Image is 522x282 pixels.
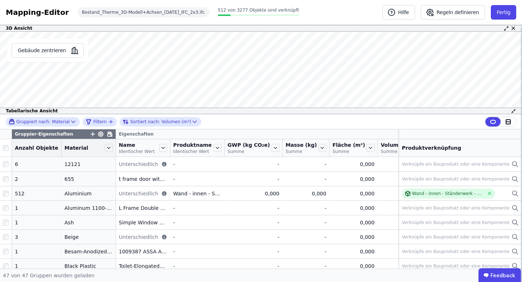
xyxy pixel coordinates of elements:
button: Hilfe [382,5,415,20]
div: 3 [15,233,58,241]
span: Summe [286,149,317,154]
div: - [228,248,279,255]
div: 1009387 ASSA ABLOY ADS Slim 2 Panel wall mounted bipart (2):1009387 ASSA ABLOY ADS Slim 2 Panel w... [119,248,167,255]
div: - [228,219,279,226]
div: Verknüpfe ein Bauprodukt oder eine Komponente [402,176,510,182]
div: - [173,262,221,270]
div: 0,000 [381,161,429,168]
div: 0,000 [332,161,374,168]
div: Verknüpfe ein Bauprodukt oder eine Komponente [402,249,510,254]
div: - [228,204,279,212]
div: - [286,248,327,255]
button: Fertig [491,5,516,20]
span: Masse (kg) [286,141,317,149]
div: - [286,233,327,241]
div: Produktverknüpfung [402,144,519,152]
div: Bestand_Therme_3D-Modell+Achsen_[DATE]_IFC_2x3.ifc [78,7,209,17]
div: 2 [15,175,58,183]
div: 1 [15,262,58,270]
div: - [173,233,221,241]
div: - [173,204,221,212]
span: Eigenschaften [119,131,154,137]
div: - [286,161,327,168]
span: Gruppiert nach: [16,119,50,125]
span: Unterschiedlich [119,233,158,241]
div: - [228,233,279,241]
div: - [173,161,221,168]
div: 1 [15,248,58,255]
div: 12121 [65,161,113,168]
div: - [173,248,221,255]
div: 0,000 [332,233,374,241]
div: Verknüpfe ein Bauprodukt oder eine Komponente [402,205,510,211]
div: 0,000 [381,233,429,241]
div: Verknüpfe ein Bauprodukt oder eine Komponente [402,161,510,167]
span: 3D Ansicht [6,25,32,31]
div: Besam-Anodized Aluminium [65,248,113,255]
span: Filtern [93,119,107,125]
span: Volumen (m³) [381,141,419,149]
div: - [286,219,327,226]
div: - [286,262,327,270]
div: 0,000 [332,219,374,226]
div: Simple Window x 3v x1h:Simple Window x 3v x1h [119,219,167,226]
div: - [228,175,279,183]
span: Identischer Wert [173,149,212,154]
div: Volumen (m³) [123,117,191,126]
div: Verknüpfe ein Bauprodukt oder eine Komponente [402,263,510,269]
div: Beige [65,233,113,241]
div: 6 [15,161,58,168]
span: Summe [381,149,419,154]
div: Aluminium [65,190,113,197]
div: Black Plastic [65,262,113,270]
div: - [228,262,279,270]
span: Summe [228,149,270,154]
div: Mapping-Editor [6,7,69,17]
div: 0,000 [332,204,374,212]
div: 0,000 [286,190,327,197]
div: Wand - innen - Ständerwerk - Aluminium [412,191,484,196]
span: 512 von 3277 Objekte sind verknüpft [218,8,299,13]
div: Verknüpfe ein Bauprodukt oder eine Komponente [402,234,510,240]
div: 0,000 [381,262,429,270]
span: Summe [332,149,365,154]
span: Gruppier-Eigenschaften [15,131,73,137]
div: Aluminum 1100-H14(1) [65,204,113,212]
span: Material [65,144,88,152]
span: Unterschiedlich [119,161,158,168]
div: 0,000 [381,204,429,212]
div: Ash [65,219,113,226]
button: Gebäude zentrieren [12,43,84,58]
div: - [173,219,221,226]
div: 0,000 [381,175,429,183]
span: Sortiert nach: [130,119,160,125]
div: Toilet-Elongated_Commercial_HET-Flushmeter_ADA_CT708E_TOTO:CT708E [119,262,167,270]
div: 0,000 [332,175,374,183]
div: L Frame Double door x2:Rectangular Double door x2 2 4 [119,204,167,212]
div: - [228,161,279,168]
span: Fläche (m²) [332,141,365,149]
span: GWP (kg CO₂e) [228,141,270,149]
div: 0,000 [381,248,429,255]
div: 0,000 [228,190,279,197]
div: - [286,175,327,183]
span: Produktname [173,141,212,149]
div: 0,000 [381,219,429,226]
span: Name [119,141,155,149]
div: t frame door with vent x board:t frame door with vent x board [119,175,167,183]
div: Verknüpfe ein Bauprodukt oder eine Komponente [402,220,510,225]
div: 655 [65,175,113,183]
div: 0,000 [332,262,374,270]
div: 512 [15,190,58,197]
div: Material [9,119,70,125]
div: 1 [15,219,58,226]
span: Anzahl Objekte [15,144,58,152]
span: Unterschiedlich [119,190,158,197]
div: - [173,175,221,183]
button: Regeln definieren [421,5,485,20]
button: filter_by [86,117,114,126]
div: - [286,204,327,212]
span: Tabellarische Ansicht [6,108,58,114]
div: 1 [15,204,58,212]
div: Wand - innen - Ständerwerk - Aluminium [173,190,221,197]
